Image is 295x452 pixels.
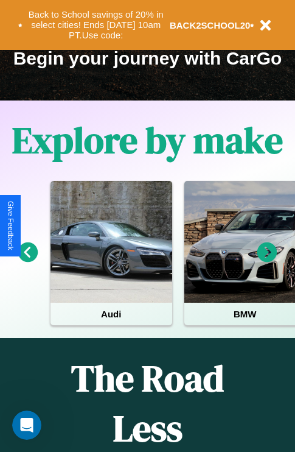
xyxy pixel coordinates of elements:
[12,411,41,440] iframe: Intercom live chat
[50,303,172,325] h4: Audi
[12,115,283,165] h1: Explore by make
[23,6,170,44] button: Back to School savings of 20% in select cities! Ends [DATE] 10am PT.Use code:
[6,201,15,250] div: Give Feedback
[170,20,251,30] b: BACK2SCHOOL20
